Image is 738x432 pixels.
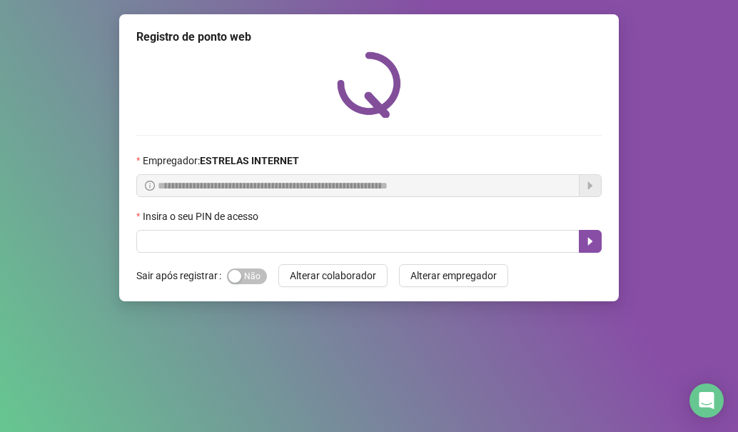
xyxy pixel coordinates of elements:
label: Sair após registrar [136,264,227,287]
label: Insira o seu PIN de acesso [136,209,268,224]
span: Empregador : [143,153,299,169]
span: Alterar empregador [410,268,497,283]
strong: ESTRELAS INTERNET [200,155,299,166]
span: Alterar colaborador [290,268,376,283]
span: info-circle [145,181,155,191]
button: Alterar colaborador [278,264,388,287]
span: caret-right [585,236,596,247]
div: Open Intercom Messenger [689,383,724,418]
img: QRPoint [337,51,401,118]
div: Registro de ponto web [136,29,602,46]
button: Alterar empregador [399,264,508,287]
